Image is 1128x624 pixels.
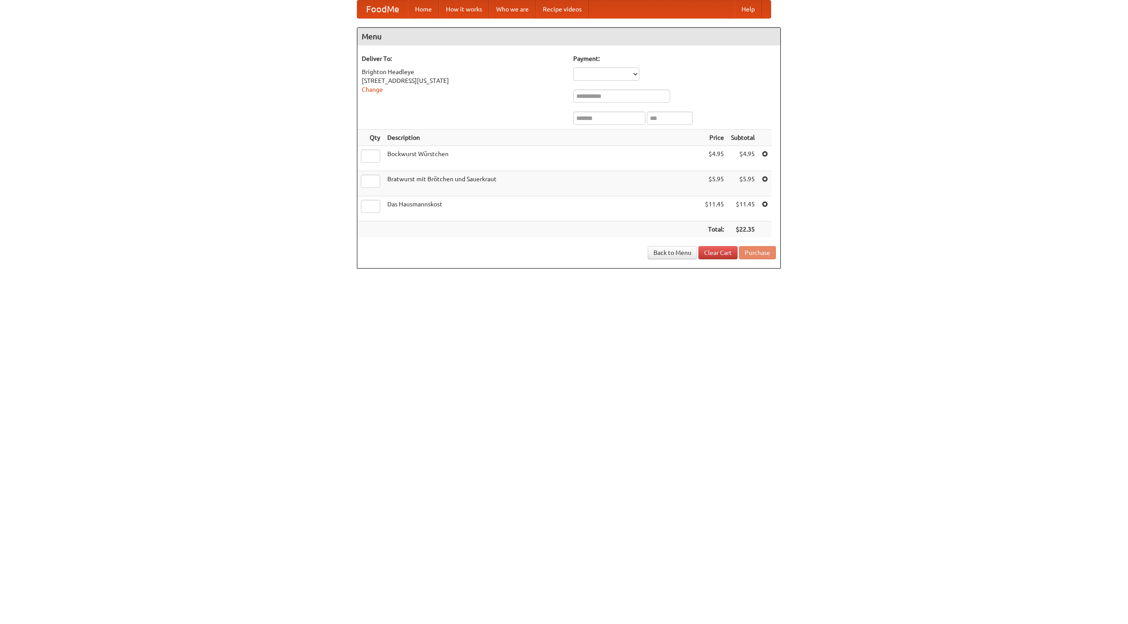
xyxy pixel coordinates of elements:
[701,171,727,196] td: $5.95
[701,130,727,146] th: Price
[362,76,564,85] div: [STREET_ADDRESS][US_STATE]
[384,171,701,196] td: Bratwurst mit Brötchen und Sauerkraut
[362,86,383,93] a: Change
[357,0,408,18] a: FoodMe
[489,0,536,18] a: Who we are
[701,196,727,221] td: $11.45
[648,246,697,259] a: Back to Menu
[573,54,776,63] h5: Payment:
[357,130,384,146] th: Qty
[362,54,564,63] h5: Deliver To:
[735,0,762,18] a: Help
[727,171,758,196] td: $5.95
[727,146,758,171] td: $4.95
[362,67,564,76] div: Brighton Headleye
[384,130,701,146] th: Description
[698,246,738,259] a: Clear Cart
[357,28,780,45] h4: Menu
[727,196,758,221] td: $11.45
[727,130,758,146] th: Subtotal
[701,146,727,171] td: $4.95
[408,0,439,18] a: Home
[536,0,589,18] a: Recipe videos
[439,0,489,18] a: How it works
[739,246,776,259] button: Purchase
[384,146,701,171] td: Bockwurst Würstchen
[727,221,758,238] th: $22.35
[701,221,727,238] th: Total:
[384,196,701,221] td: Das Hausmannskost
